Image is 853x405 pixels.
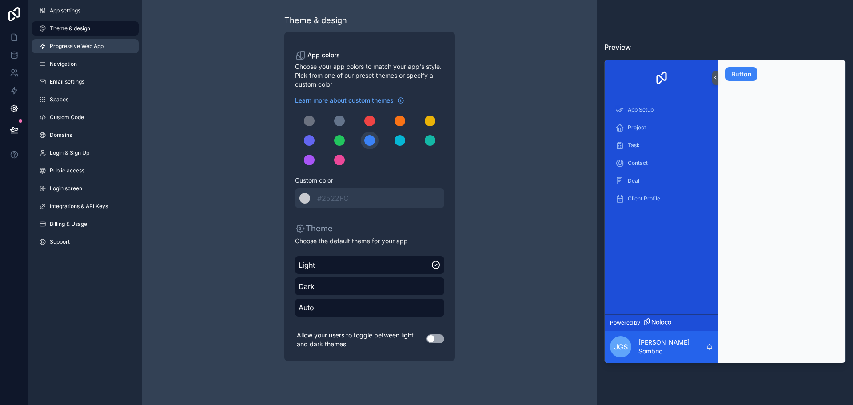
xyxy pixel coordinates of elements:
[628,142,640,149] span: Task
[317,194,349,203] span: #2522FC
[295,329,426,350] p: Allow your users to toggle between light and dark themes
[32,128,139,142] a: Domains
[50,203,108,210] span: Integrations & API Keys
[32,181,139,196] a: Login screen
[628,195,660,202] span: Client Profile
[610,102,713,118] a: App Setup
[32,75,139,89] a: Email settings
[284,14,347,27] div: Theme & design
[32,199,139,213] a: Integrations & API Keys
[50,25,90,32] span: Theme & design
[50,78,84,85] span: Email settings
[50,96,68,103] span: Spaces
[295,237,444,245] span: Choose the default theme for your app
[32,39,139,53] a: Progressive Web App
[50,43,104,50] span: Progressive Web App
[295,96,404,105] a: Learn more about custom themes
[295,62,444,89] span: Choose your app colors to match your app's style. Pick from one of our preset themes or specify a...
[610,155,713,171] a: Contact
[32,21,139,36] a: Theme & design
[32,4,139,18] a: App settings
[725,67,757,81] button: Button
[32,110,139,124] a: Custom Code
[295,222,333,235] p: Theme
[628,106,654,113] span: App Setup
[50,238,70,245] span: Support
[628,177,639,184] span: Deal
[295,96,394,105] span: Learn more about custom themes
[614,341,628,352] span: JGS
[295,176,437,185] span: Custom color
[32,146,139,160] a: Login & Sign Up
[32,92,139,107] a: Spaces
[50,221,87,228] span: Billing & Usage
[605,96,718,314] div: scrollable content
[50,132,72,139] span: Domains
[32,57,139,71] a: Navigation
[610,191,713,207] a: Client Profile
[32,217,139,231] a: Billing & Usage
[299,302,441,313] span: Auto
[610,319,640,326] span: Powered by
[299,260,431,270] span: Light
[610,137,713,153] a: Task
[32,164,139,178] a: Public access
[605,314,718,331] a: Powered by
[307,51,340,60] span: App colors
[610,173,713,189] a: Deal
[50,60,77,68] span: Navigation
[654,71,669,85] img: App logo
[50,185,82,192] span: Login screen
[50,167,84,174] span: Public access
[604,42,846,52] h3: Preview
[628,124,646,131] span: Project
[638,338,706,356] p: [PERSON_NAME] Sombrio
[50,114,84,121] span: Custom Code
[50,7,80,14] span: App settings
[628,160,648,167] span: Contact
[50,149,89,156] span: Login & Sign Up
[610,120,713,136] a: Project
[299,281,441,292] span: Dark
[32,235,139,249] a: Support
